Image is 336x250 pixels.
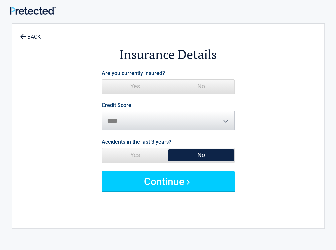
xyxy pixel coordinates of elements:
[102,171,235,191] button: Continue
[102,80,168,93] span: Yes
[168,80,234,93] span: No
[102,148,168,162] span: Yes
[102,103,131,108] label: Credit Score
[102,69,165,78] label: Are you currently insured?
[10,7,56,15] img: Main Logo
[102,137,171,146] label: Accidents in the last 3 years?
[19,28,42,40] a: BACK
[49,46,288,63] h2: Insurance Details
[168,148,234,162] span: No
